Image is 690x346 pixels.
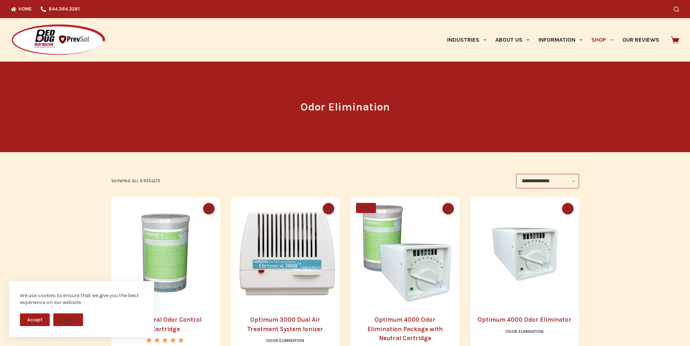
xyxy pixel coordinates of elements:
[470,197,579,306] a: Optimum 4000 Odor Eliminator
[491,18,534,62] a: About Us
[478,316,571,323] a: Optimum 4000 Odor Eliminator
[442,203,454,214] button: Quick view toggle
[562,203,574,214] button: Quick view toggle
[442,18,491,62] a: Industries
[146,337,185,343] div: Rated 5.00 out of 5
[111,197,220,306] a: All-Natural Odor Control Cartridge
[367,316,443,342] a: Optimum 4000 Odor Elimination Package with Neutral Cartridge
[203,203,215,214] button: Quick view toggle
[247,316,323,333] a: Optimum 3000 Dual Air Treatment System Ionizer
[323,203,334,214] button: Quick view toggle
[674,7,679,12] button: Search
[53,313,83,326] button: Decline
[356,203,376,213] span: SALE
[266,338,304,343] a: Odor Elimination
[129,316,202,333] a: All-Natural Odor Control Cartridge
[111,178,161,184] p: Showing all 9 results
[587,18,617,62] a: Shop
[516,174,579,188] select: Shop order
[20,292,143,306] div: We use cookies to ensure that we give you the best experience on our website.
[505,329,544,334] a: Odor Elimination
[20,313,50,326] button: Accept
[442,18,664,62] nav: Primary
[209,99,481,115] h1: Odor Elimination
[11,24,106,56] img: Prevsol/Bed Bug Heat Doctor
[534,18,587,62] a: Information
[231,197,340,306] a: Optimum 3000 Dual Air Treatment System Ionizer
[351,197,459,306] a: Optimum 4000 Odor Elimination Package with Neutral Cartridge
[617,18,664,62] a: Our Reviews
